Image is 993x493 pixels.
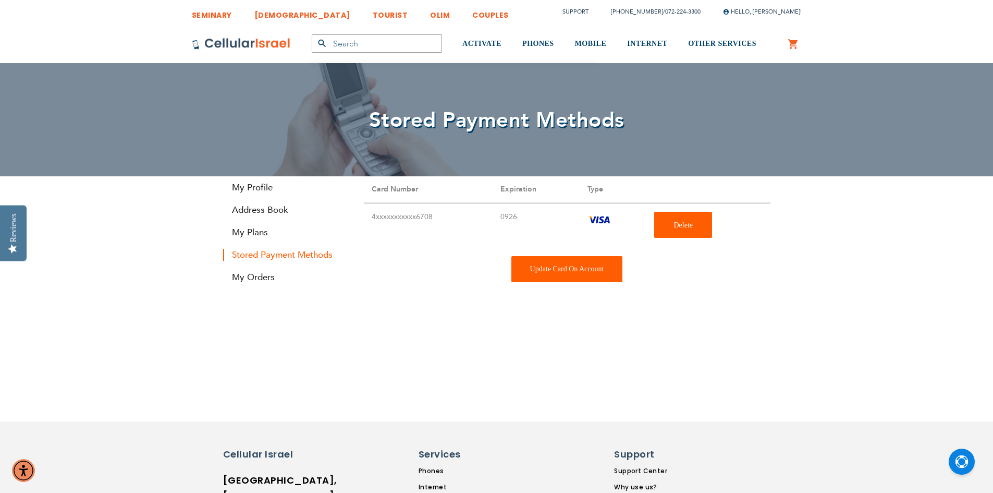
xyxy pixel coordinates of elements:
[419,466,513,476] a: Phones
[587,212,611,227] img: vi.png
[614,483,682,492] a: Why use us?
[472,3,509,22] a: COUPLES
[364,204,493,246] td: 4xxxxxxxxxxx6708
[511,256,623,282] div: To update the payment method currently being used on an existing Cellular Israel plan
[688,25,756,64] a: OTHER SERVICES
[614,466,682,476] a: Support Center
[562,8,589,16] a: Support
[254,3,350,22] a: [DEMOGRAPHIC_DATA]
[627,40,667,47] span: INTERNET
[9,213,18,242] div: Reviews
[192,3,232,22] a: SEMINARY
[223,249,348,261] strong: Stored Payment Methods
[575,25,607,64] a: MOBILE
[364,176,493,203] th: Card Number
[369,106,624,135] span: Stored Payment Methods
[223,182,348,194] a: My Profile
[665,8,701,16] a: 072-224-3300
[723,8,802,16] span: Hello, [PERSON_NAME]!
[654,212,712,238] button: Delete
[223,448,312,461] h6: Cellular Israel
[192,38,291,50] img: Cellular Israel Logo
[223,226,348,238] a: My Plans
[493,176,580,203] th: Expiration
[223,271,348,283] a: My Orders
[462,40,501,47] span: ACTIVATE
[673,221,693,229] span: Delete
[522,40,554,47] span: PHONES
[493,204,580,246] td: 0926
[611,8,663,16] a: [PHONE_NUMBER]
[419,483,513,492] a: Internet
[223,204,348,216] a: Address Book
[430,3,450,22] a: OLIM
[373,3,408,22] a: TOURIST
[575,40,607,47] span: MOBILE
[600,4,701,19] li: /
[312,34,442,53] input: Search
[580,176,646,203] th: Type
[462,25,501,64] a: ACTIVATE
[688,40,756,47] span: OTHER SERVICES
[419,448,507,461] h6: Services
[522,25,554,64] a: PHONES
[12,459,35,482] div: Accessibility Menu
[614,448,676,461] h6: Support
[627,25,667,64] a: INTERNET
